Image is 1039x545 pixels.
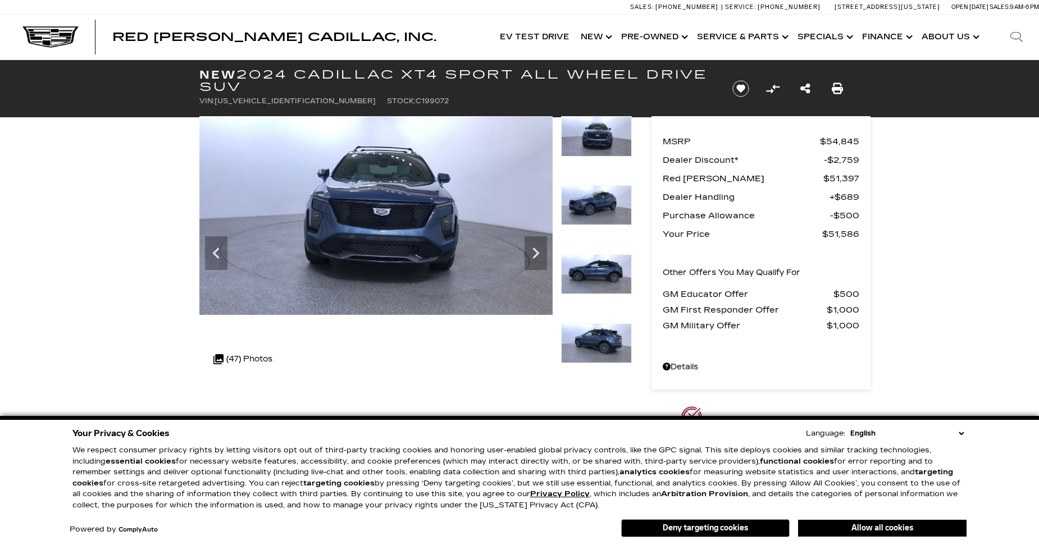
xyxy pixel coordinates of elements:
span: [US_VEHICLE_IDENTIFICATION_NUMBER] [215,97,376,105]
img: New 2024 Deep Sea Metallic Cadillac Sport image 6 [561,323,632,364]
span: MSRP [663,134,820,149]
a: Red [PERSON_NAME] $51,397 [663,171,859,186]
a: Details [663,359,859,375]
span: Your Price [663,226,822,242]
a: Your Price $51,586 [663,226,859,242]
a: Red [PERSON_NAME] Cadillac, Inc. [112,31,436,43]
div: Next [525,236,547,270]
a: Dealer Handling $689 [663,189,859,205]
strong: analytics cookies [619,468,690,477]
span: $689 [830,189,859,205]
span: Dealer Handling [663,189,830,205]
span: 9 AM-6 PM [1010,3,1039,11]
h1: 2024 Cadillac XT4 Sport All Wheel Drive SUV [199,68,713,93]
span: $1,000 [827,318,859,333]
a: Sales: [PHONE_NUMBER] [630,4,721,10]
span: $51,397 [823,171,859,186]
a: Share this New 2024 Cadillac XT4 Sport All Wheel Drive SUV [800,81,810,97]
a: Purchase Allowance $500 [663,208,859,223]
a: GM Educator Offer $500 [663,286,859,302]
a: MSRP $54,845 [663,134,859,149]
span: Sales: [990,3,1010,11]
span: $51,586 [822,226,859,242]
button: Compare Vehicle [764,80,781,97]
div: (47) Photos [208,346,278,373]
span: GM First Responder Offer [663,302,827,318]
a: Service: [PHONE_NUMBER] [721,4,823,10]
div: Language: [806,430,845,437]
span: $54,845 [820,134,859,149]
a: Pre-Owned [616,15,691,59]
span: [PHONE_NUMBER] [758,3,821,11]
span: GM Military Offer [663,318,827,333]
span: Purchase Allowance [663,208,830,223]
select: Language Select [847,428,967,439]
span: $500 [833,286,859,302]
div: Powered by [70,526,158,533]
a: GM Military Offer $1,000 [663,318,859,333]
div: Previous [205,236,227,270]
p: Other Offers You May Qualify For [663,265,800,281]
strong: Arbitration Provision [661,489,748,498]
a: About Us [916,15,983,59]
img: New 2024 Deep Sea Metallic Cadillac Sport image 5 [561,254,632,295]
button: Save vehicle [728,80,753,98]
span: Open [DATE] [951,3,988,11]
span: Service: [725,3,756,11]
a: ComplyAuto [119,526,158,533]
span: $1,000 [827,302,859,318]
a: Finance [856,15,916,59]
span: Your Privacy & Cookies [72,425,170,441]
img: New 2024 Deep Sea Metallic Cadillac Sport image 3 [561,116,632,157]
strong: essential cookies [106,457,176,466]
p: We respect consumer privacy rights by letting visitors opt out of third-party tracking cookies an... [72,445,967,511]
span: Red [PERSON_NAME] [663,171,823,186]
img: New 2024 Deep Sea Metallic Cadillac Sport image 3 [199,116,553,315]
a: Service & Parts [691,15,792,59]
button: Allow all cookies [798,520,967,537]
a: EV Test Drive [494,15,575,59]
img: New 2024 Deep Sea Metallic Cadillac Sport image 4 [561,185,632,226]
a: GM First Responder Offer $1,000 [663,302,859,318]
button: Deny targeting cookies [621,519,790,537]
img: Cadillac Dark Logo with Cadillac White Text [22,26,79,48]
strong: New [199,68,236,81]
span: [PHONE_NUMBER] [655,3,718,11]
span: Dealer Discount* [663,152,824,168]
span: Sales: [630,3,654,11]
span: $2,759 [824,152,859,168]
span: Stock: [387,97,416,105]
span: C199072 [416,97,449,105]
a: [STREET_ADDRESS][US_STATE] [835,3,940,11]
span: Red [PERSON_NAME] Cadillac, Inc. [112,30,436,44]
a: New [575,15,616,59]
a: Privacy Policy [530,489,590,498]
span: $500 [830,208,859,223]
span: GM Educator Offer [663,286,833,302]
a: Print this New 2024 Cadillac XT4 Sport All Wheel Drive SUV [832,81,843,97]
span: VIN: [199,97,215,105]
a: Specials [792,15,856,59]
strong: targeting cookies [72,468,953,488]
strong: functional cookies [760,457,834,466]
strong: targeting cookies [303,479,375,488]
a: Dealer Discount* $2,759 [663,152,859,168]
